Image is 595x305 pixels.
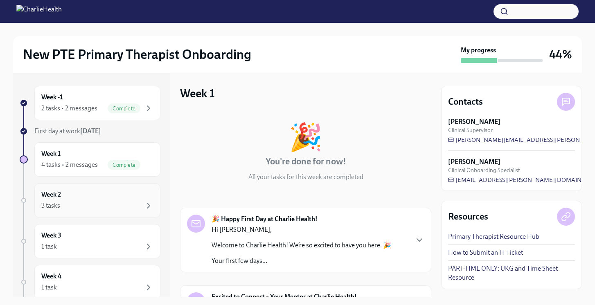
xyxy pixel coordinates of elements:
[41,231,61,240] h6: Week 3
[41,160,98,169] div: 4 tasks • 2 messages
[212,225,391,234] p: Hi [PERSON_NAME],
[34,127,101,135] span: First day at work
[23,46,251,63] h2: New PTE Primary Therapist Onboarding
[20,224,160,258] a: Week 31 task
[266,155,346,168] h4: You're done for now!
[41,93,63,102] h6: Week -1
[41,104,97,113] div: 2 tasks • 2 messages
[248,173,363,182] p: All your tasks for this week are completed
[448,264,575,282] a: PART-TIME ONLY: UKG and Time Sheet Resource
[289,123,322,150] div: 🎉
[41,272,61,281] h6: Week 4
[41,190,61,199] h6: Week 2
[448,96,483,108] h4: Contacts
[20,183,160,218] a: Week 23 tasks
[108,105,140,112] span: Complete
[448,126,493,134] span: Clinical Supervisor
[448,117,500,126] strong: [PERSON_NAME]
[212,256,391,265] p: Your first few days...
[16,5,62,18] img: CharlieHealth
[20,86,160,120] a: Week -12 tasks • 2 messagesComplete
[212,215,318,224] strong: 🎉 Happy First Day at Charlie Health!
[108,162,140,168] span: Complete
[20,142,160,177] a: Week 14 tasks • 2 messagesComplete
[448,211,488,223] h4: Resources
[448,157,500,166] strong: [PERSON_NAME]
[41,149,61,158] h6: Week 1
[80,127,101,135] strong: [DATE]
[448,166,520,174] span: Clinical Onboarding Specialist
[549,47,572,62] h3: 44%
[461,46,496,55] strong: My progress
[41,201,60,210] div: 3 tasks
[212,292,357,301] strong: Excited to Connect – Your Mentor at Charlie Health!
[20,127,160,136] a: First day at work[DATE]
[212,241,391,250] p: Welcome to Charlie Health! We’re so excited to have you here. 🎉
[41,242,57,251] div: 1 task
[448,248,523,257] a: How to Submit an IT Ticket
[180,86,215,101] h3: Week 1
[20,265,160,299] a: Week 41 task
[448,232,539,241] a: Primary Therapist Resource Hub
[41,283,57,292] div: 1 task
